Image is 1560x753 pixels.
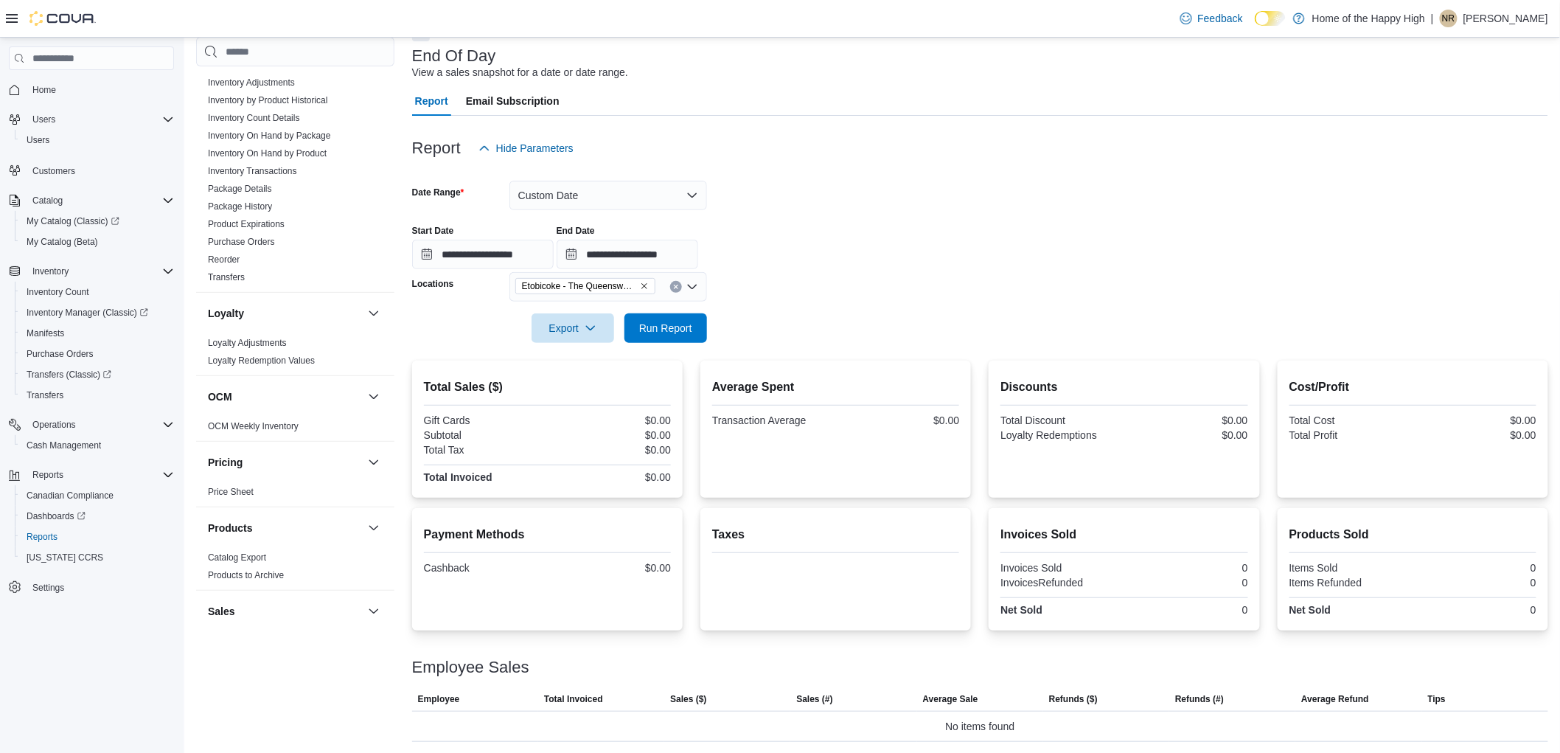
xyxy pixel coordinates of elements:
span: Reports [27,466,174,484]
div: Total Tax [424,444,545,456]
a: Inventory Transactions [208,166,297,176]
span: Etobicoke - The Queensway - Fire & Flower [515,278,655,294]
a: Dashboards [15,506,180,527]
button: Inventory Count [15,282,180,302]
div: 0 [1416,604,1536,616]
h2: Total Sales ($) [424,378,671,396]
span: Average Sale [923,693,978,705]
span: Operations [27,416,174,434]
div: InvoicesRefunded [1000,577,1121,589]
span: Reports [21,528,174,546]
button: Purchase Orders [15,344,180,364]
div: Invoices Sold [1000,562,1121,574]
div: Pricing [196,483,394,507]
a: Product Expirations [208,219,285,229]
div: $0.00 [1127,429,1248,441]
span: My Catalog (Beta) [21,233,174,251]
div: Total Cost [1289,414,1410,426]
a: Customers [27,162,81,180]
div: 0 [1127,577,1248,589]
button: Hide Parameters [473,133,579,163]
a: Transfers [21,386,69,404]
p: Home of the Happy High [1312,10,1425,27]
a: Transfers (Classic) [21,366,117,384]
span: Employee [418,693,460,705]
a: Inventory Count Details [208,113,300,123]
span: Users [27,111,174,128]
button: Reports [15,527,180,547]
span: Inventory [27,263,174,280]
span: Inventory Adjustments [208,77,295,89]
a: Inventory by Product Historical [208,95,328,105]
a: Canadian Compliance [21,487,119,504]
div: $0.00 [550,429,671,441]
span: Inventory Count [27,286,89,298]
a: Transfers [208,272,245,282]
a: Reports [21,528,63,546]
a: Reorder [208,254,240,265]
button: Reports [27,466,69,484]
div: $0.00 [1416,414,1536,426]
a: OCM Weekly Inventory [208,421,299,431]
a: Package History [208,201,272,212]
div: Naomi Raffington [1440,10,1458,27]
a: Inventory Count [21,283,95,301]
button: Remove Etobicoke - The Queensway - Fire & Flower from selection in this group [640,282,649,291]
div: Loyalty Redemptions [1000,429,1121,441]
a: Feedback [1174,4,1249,33]
span: Refunds ($) [1049,693,1098,705]
div: $0.00 [550,414,671,426]
button: Catalog [3,190,180,211]
span: No items found [945,718,1014,735]
button: Sales [365,603,383,620]
span: Purchase Orders [27,348,94,360]
div: Products [196,549,394,590]
a: Price Sheet [208,487,254,497]
h3: Sales [208,604,235,619]
a: Settings [27,579,70,597]
span: Catalog [32,195,63,207]
span: Cash Management [27,440,101,451]
span: Email Subscription [466,86,560,116]
span: Canadian Compliance [27,490,114,502]
a: Package Details [208,184,272,194]
span: NR [1442,10,1455,27]
a: Dashboards [21,507,91,525]
button: Pricing [208,455,362,470]
h3: Employee Sales [412,659,529,676]
button: Operations [3,414,180,435]
span: Inventory Transactions [208,165,297,177]
button: Canadian Compliance [15,485,180,506]
span: Settings [27,578,174,597]
button: Loyalty [365,305,383,322]
a: Cash Management [21,437,107,454]
span: OCM Weekly Inventory [208,420,299,432]
h3: Report [412,139,461,157]
h2: Cost/Profit [1289,378,1536,396]
button: Pricing [365,454,383,471]
span: Refunds (#) [1175,693,1224,705]
h2: Invoices Sold [1000,526,1247,544]
span: Settings [32,582,64,594]
a: Inventory Manager (Classic) [15,302,180,323]
div: $0.00 [1416,429,1536,441]
div: Transaction Average [712,414,833,426]
h2: Taxes [712,526,959,544]
span: Customers [27,161,174,179]
button: My Catalog (Beta) [15,232,180,252]
span: My Catalog (Classic) [27,215,119,227]
div: View a sales snapshot for a date or date range. [412,65,628,80]
button: Clear input [670,281,682,293]
h3: Loyalty [208,306,244,321]
button: Loyalty [208,306,362,321]
button: OCM [208,389,362,404]
span: Inventory [32,266,69,277]
h3: Products [208,521,253,535]
div: Total Profit [1289,429,1410,441]
a: Manifests [21,325,70,342]
span: Tips [1428,693,1446,705]
span: Inventory Count Details [208,112,300,124]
